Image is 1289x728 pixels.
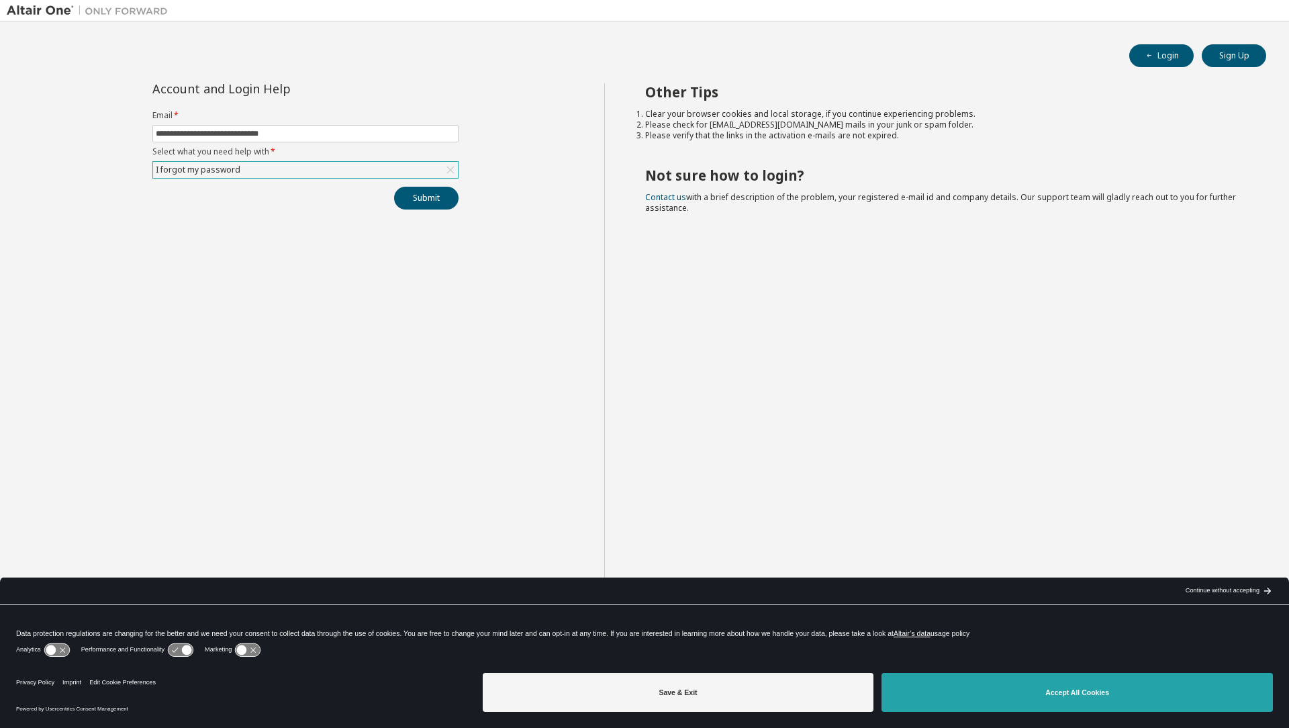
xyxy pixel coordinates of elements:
[152,146,459,157] label: Select what you need help with
[645,191,1236,214] span: with a brief description of the problem, your registered e-mail id and company details. Our suppo...
[645,120,1243,130] li: Please check for [EMAIL_ADDRESS][DOMAIN_NAME] mails in your junk or spam folder.
[394,187,459,210] button: Submit
[645,191,686,203] a: Contact us
[152,83,397,94] div: Account and Login Help
[645,109,1243,120] li: Clear your browser cookies and local storage, if you continue experiencing problems.
[1202,44,1266,67] button: Sign Up
[645,167,1243,184] h2: Not sure how to login?
[645,83,1243,101] h2: Other Tips
[152,110,459,121] label: Email
[153,162,458,178] div: I forgot my password
[645,130,1243,141] li: Please verify that the links in the activation e-mails are not expired.
[1129,44,1194,67] button: Login
[154,163,242,177] div: I forgot my password
[7,4,175,17] img: Altair One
